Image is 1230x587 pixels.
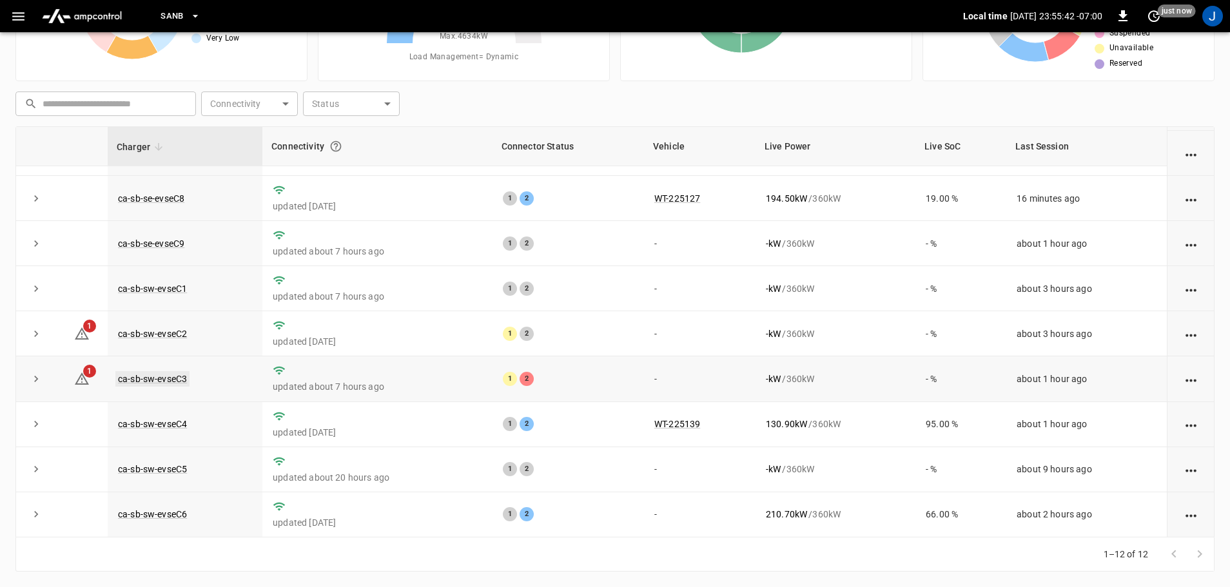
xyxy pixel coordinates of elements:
td: about 1 hour ago [1006,402,1167,447]
a: ca-sb-se-evseC9 [118,238,184,249]
td: about 3 hours ago [1006,266,1167,311]
td: - % [915,447,1006,492]
span: 1 [83,365,96,378]
button: expand row [26,369,46,389]
div: action cell options [1183,327,1199,340]
div: action cell options [1183,192,1199,205]
a: WT-225139 [654,419,700,429]
td: - % [915,356,1006,401]
p: [DATE] 23:55:42 -07:00 [1010,10,1102,23]
p: - kW [766,327,781,340]
a: ca-sb-sw-evseC1 [118,284,187,294]
p: updated about 7 hours ago [273,380,482,393]
div: action cell options [1183,463,1199,476]
span: Unavailable [1109,42,1153,55]
button: expand row [26,459,46,479]
button: expand row [26,505,46,524]
a: ca-sb-sw-evseC4 [118,419,187,429]
div: action cell options [1183,147,1199,160]
div: / 360 kW [766,327,905,340]
span: just now [1158,5,1196,17]
img: ampcontrol.io logo [37,4,127,28]
div: / 360 kW [766,372,905,385]
td: 19.00 % [915,176,1006,221]
div: 2 [520,327,534,341]
a: 1 [74,328,90,338]
div: / 360 kW [766,192,905,205]
p: updated about 7 hours ago [273,245,482,258]
span: Load Management = Dynamic [409,51,519,64]
p: - kW [766,372,781,385]
div: action cell options [1183,282,1199,295]
div: 1 [503,327,517,341]
div: 2 [520,417,534,431]
div: 1 [503,507,517,521]
td: - % [915,311,1006,356]
div: 2 [520,507,534,521]
th: Vehicle [644,127,756,166]
a: ca-sb-sw-evseC2 [118,329,187,339]
p: updated [DATE] [273,335,482,348]
div: action cell options [1183,508,1199,521]
span: Suspended [1109,27,1151,40]
p: 210.70 kW [766,508,807,521]
a: ca-sb-sw-evseC3 [115,371,190,387]
td: about 1 hour ago [1006,221,1167,266]
span: SanB [161,9,184,24]
p: 194.50 kW [766,192,807,205]
span: Max. 4634 kW [440,30,488,43]
p: updated about 20 hours ago [273,471,482,484]
a: 1 [74,373,90,383]
p: - kW [766,282,781,295]
a: WT-225127 [654,193,700,204]
div: 2 [520,191,534,206]
p: 130.90 kW [766,418,807,430]
th: Live Power [756,127,915,166]
p: 1–12 of 12 [1104,548,1149,561]
td: 16 minutes ago [1006,176,1167,221]
td: - [644,492,756,537]
a: ca-sb-se-evseC8 [118,193,184,204]
p: updated [DATE] [273,516,482,529]
p: Local time [963,10,1008,23]
span: Charger [117,139,167,155]
button: SanB [155,4,206,29]
span: 1 [83,320,96,332]
p: - kW [766,463,781,476]
td: - % [915,221,1006,266]
div: 1 [503,417,517,431]
span: Very Low [206,32,240,45]
div: 2 [520,372,534,386]
td: 66.00 % [915,492,1006,537]
td: 95.00 % [915,402,1006,447]
div: / 360 kW [766,282,905,295]
td: about 2 hours ago [1006,492,1167,537]
div: 1 [503,282,517,296]
div: 1 [503,462,517,476]
div: 2 [520,236,534,251]
button: set refresh interval [1144,6,1164,26]
td: - [644,356,756,401]
td: - [644,266,756,311]
span: Reserved [1109,57,1142,70]
td: - [644,311,756,356]
button: expand row [26,324,46,343]
div: action cell options [1183,372,1199,385]
th: Live SoC [915,127,1006,166]
div: action cell options [1183,237,1199,250]
div: / 360 kW [766,463,905,476]
button: expand row [26,414,46,434]
div: / 360 kW [766,418,905,430]
td: - % [915,266,1006,311]
div: profile-icon [1202,6,1223,26]
div: / 360 kW [766,508,905,521]
th: Last Session [1006,127,1167,166]
div: 1 [503,236,517,251]
div: Connectivity [271,135,483,158]
th: Connector Status [493,127,644,166]
p: updated [DATE] [273,426,482,439]
td: about 1 hour ago [1006,356,1167,401]
button: expand row [26,189,46,208]
p: updated [DATE] [273,200,482,213]
div: 2 [520,462,534,476]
